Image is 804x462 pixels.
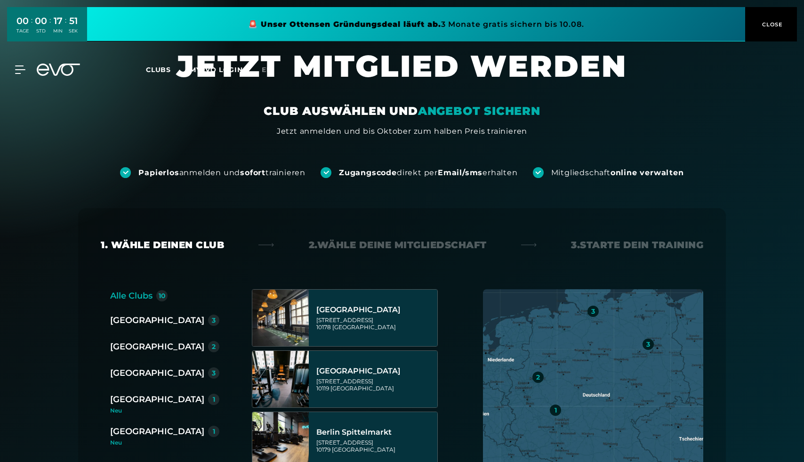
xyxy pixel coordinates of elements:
div: 17 [53,14,63,28]
div: Mitgliedschaft [551,168,684,178]
img: Berlin Rosenthaler Platz [252,351,309,407]
div: [GEOGRAPHIC_DATA] [316,366,434,376]
div: Neu [110,408,227,413]
div: [GEOGRAPHIC_DATA] [110,366,204,380]
strong: online verwalten [611,168,684,177]
div: direkt per erhalten [339,168,517,178]
a: en [262,65,283,75]
strong: Email/sms [438,168,482,177]
div: 1 [213,396,215,403]
div: [GEOGRAPHIC_DATA] [110,340,204,353]
div: 3 [646,341,650,348]
div: [STREET_ADDRESS] 10179 [GEOGRAPHIC_DATA] [316,439,434,453]
div: 2. Wähle deine Mitgliedschaft [309,238,487,251]
div: [STREET_ADDRESS] 10119 [GEOGRAPHIC_DATA] [316,378,434,392]
img: Berlin Alexanderplatz [252,290,309,346]
div: 2 [212,343,216,350]
div: 2 [536,374,540,381]
div: 00 [35,14,47,28]
a: MYEVO LOGIN [190,65,243,74]
div: Jetzt anmelden und bis Oktober zum halben Preis trainieren [277,126,527,137]
div: anmelden und trainieren [138,168,306,178]
span: Clubs [146,65,171,74]
div: 00 [16,14,29,28]
div: [GEOGRAPHIC_DATA] [110,425,204,438]
div: 10 [159,292,166,299]
div: 3 [212,370,216,376]
strong: Zugangscode [339,168,397,177]
div: Neu [110,440,219,446]
div: 1 [213,428,215,435]
div: : [31,15,32,40]
em: ANGEBOT SICHERN [418,104,540,118]
button: CLOSE [745,7,797,41]
div: STD [35,28,47,34]
div: [GEOGRAPHIC_DATA] [316,305,434,315]
div: Alle Clubs [110,289,153,302]
div: 51 [69,14,78,28]
strong: sofort [240,168,265,177]
div: 3. Starte dein Training [571,238,703,251]
div: SEK [69,28,78,34]
div: CLUB AUSWÄHLEN UND [264,104,540,119]
div: [STREET_ADDRESS] 10178 [GEOGRAPHIC_DATA] [316,316,434,331]
div: TAGE [16,28,29,34]
div: MIN [53,28,63,34]
span: en [262,65,272,74]
div: 1 [555,407,557,413]
div: : [65,15,66,40]
div: 3 [591,308,595,315]
div: Berlin Spittelmarkt [316,428,434,437]
strong: Papierlos [138,168,179,177]
div: : [49,15,51,40]
div: [GEOGRAPHIC_DATA] [110,314,204,327]
a: Clubs [146,65,190,74]
div: 1. Wähle deinen Club [101,238,224,251]
span: CLOSE [760,20,783,29]
div: 3 [212,317,216,324]
div: [GEOGRAPHIC_DATA] [110,393,204,406]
